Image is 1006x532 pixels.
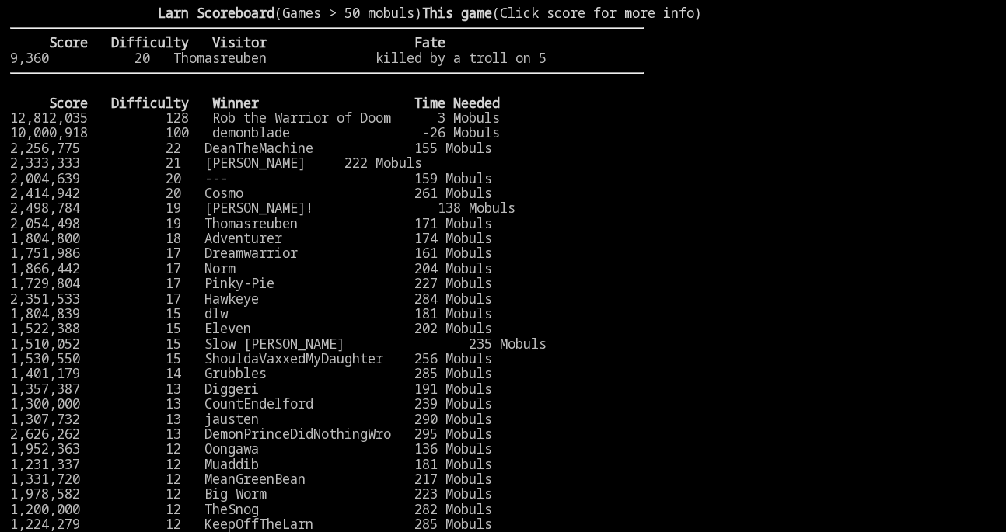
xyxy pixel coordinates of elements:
[10,395,492,412] a: 1,300,000 13 CountEndelford 239 Mobuls
[10,470,492,488] a: 1,331,720 12 MeanGreenBean 217 Mobuls
[10,364,492,382] a: 1,401,179 14 Grubbles 285 Mobuls
[10,274,492,292] a: 1,729,804 17 Pinky-Pie 227 Mobuls
[10,184,492,202] a: 2,414,942 20 Cosmo 261 Mobuls
[10,440,492,457] a: 1,952,363 12 Oongawa 136 Mobuls
[10,229,492,247] a: 1,804,800 18 Adventurer 174 Mobuls
[10,123,500,141] a: 10,000,918 100 demonblade -26 Mobuls
[422,4,492,22] b: This game
[10,259,492,277] a: 1,866,442 17 Norm 204 Mobuls
[10,485,492,502] a: 1,978,582 12 Big Worm 223 Mobuls
[10,304,492,322] a: 1,804,839 15 dlw 181 Mobuls
[10,199,515,217] a: 2,498,784 19 [PERSON_NAME]! 138 Mobuls
[10,500,492,518] a: 1,200,000 12 TheSnog 282 Mobuls
[10,335,547,353] a: 1,510,052 15 Slow [PERSON_NAME] 235 Mobuls
[49,94,500,112] b: Score Difficulty Winner Time Needed
[10,109,500,127] a: 12,812,035 128 Rob the Warrior of Doom 3 Mobuls
[158,4,274,22] b: Larn Scoreboard
[49,33,445,51] b: Score Difficulty Visitor Fate
[10,455,492,473] a: 1,231,337 12 Muaddib 181 Mobuls
[10,380,492,398] a: 1,357,387 13 Diggeri 191 Mobuls
[10,319,492,337] a: 1,522,388 15 Eleven 202 Mobuls
[10,214,492,232] a: 2,054,498 19 Thomasreuben 171 Mobuls
[10,5,644,506] larn: (Games > 50 mobuls) (Click score for more info) Click on a score for more information ---- Reload...
[10,349,492,367] a: 1,530,550 15 ShouldaVaxxedMyDaughter 256 Mobuls
[10,244,492,262] a: 1,751,986 17 Dreamwarrior 161 Mobuls
[10,425,492,443] a: 2,626,262 13 DemonPrinceDidNothingWro 295 Mobuls
[10,139,492,157] a: 2,256,775 22 DeanTheMachine 155 Mobuls
[10,49,547,67] a: 9,360 20 Thomasreuben killed by a troll on 5
[10,410,492,428] a: 1,307,732 13 jausten 290 Mobuls
[10,290,492,308] a: 2,351,533 17 Hawkeye 284 Mobuls
[10,154,422,172] a: 2,333,333 21 [PERSON_NAME] 222 Mobuls
[10,169,492,187] a: 2,004,639 20 --- 159 Mobuls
